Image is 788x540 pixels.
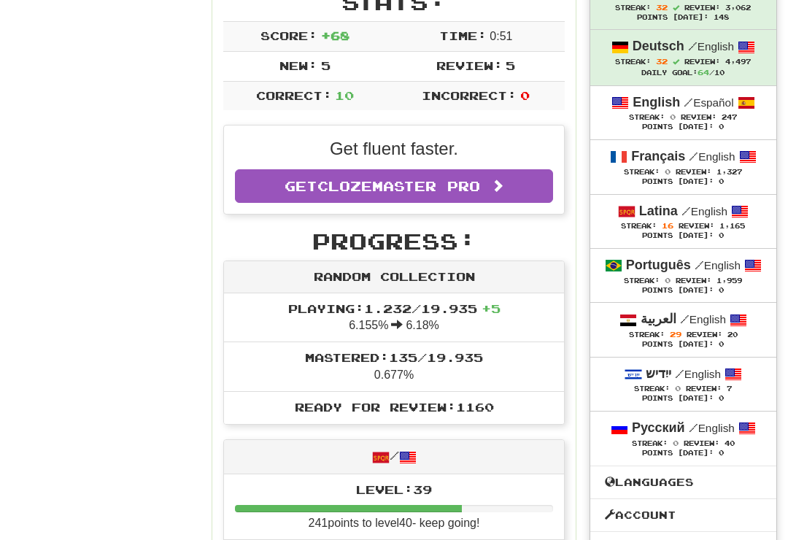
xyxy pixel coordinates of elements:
[688,41,734,53] small: English
[673,59,679,66] span: Streak includes today.
[725,4,751,12] span: 3,062
[605,287,762,296] div: Points [DATE]: 0
[727,385,732,393] span: 7
[725,440,735,448] span: 40
[673,5,679,12] span: Streak includes today.
[675,385,681,393] span: 0
[590,196,776,249] a: Latina /English Streak: 16 Review: 1,165 Points [DATE]: 0
[665,168,671,177] span: 0
[695,259,704,272] span: /
[689,151,735,163] small: English
[689,150,698,163] span: /
[632,440,668,448] span: Streak:
[633,39,684,54] strong: Deutsch
[681,206,727,218] small: English
[633,96,680,110] strong: English
[719,223,745,231] span: 1,165
[681,205,691,218] span: /
[684,96,693,109] span: /
[727,331,738,339] span: 20
[632,421,685,436] strong: Русский
[615,4,651,12] span: Streak:
[605,232,762,242] div: Points [DATE]: 0
[662,222,673,231] span: 16
[590,87,776,140] a: English /Español Streak: 0 Review: 247 Points [DATE]: 0
[686,385,722,393] span: Review:
[684,97,733,109] small: Español
[675,369,721,381] small: English
[687,331,722,339] span: Review:
[689,423,735,435] small: English
[634,385,670,393] span: Streak:
[688,40,698,53] span: /
[725,58,751,66] span: 4,497
[590,31,776,85] a: Deutsch /English Streak: 32 Review: 4,497 Daily Goal:64/10
[605,450,762,459] div: Points [DATE]: 0
[639,204,678,219] strong: Latina
[670,113,676,122] span: 0
[615,58,651,66] span: Streak:
[680,313,689,326] span: /
[695,260,741,272] small: English
[716,169,742,177] span: 1,327
[624,277,660,285] span: Streak:
[673,439,679,448] span: 0
[656,58,668,66] span: 32
[665,277,671,285] span: 0
[681,114,716,122] span: Review:
[590,304,776,357] a: العربية /English Streak: 29 Review: 20 Points [DATE]: 0
[590,141,776,194] a: Français /English Streak: 0 Review: 1,327 Points [DATE]: 0
[605,341,762,350] div: Points [DATE]: 0
[624,169,660,177] span: Streak:
[621,223,657,231] span: Streak:
[629,114,665,122] span: Streak:
[716,277,742,285] span: 1,959
[590,474,776,493] a: Languages
[590,358,776,412] a: ייִדיש /English Streak: 0 Review: 7 Points [DATE]: 0
[605,178,762,188] div: Points [DATE]: 0
[670,331,681,339] span: 29
[684,440,719,448] span: Review:
[626,258,691,273] strong: Português
[722,114,737,122] span: 247
[590,412,776,466] a: Русский /English Streak: 0 Review: 40 Points [DATE]: 0
[680,314,726,326] small: English
[675,368,684,381] span: /
[605,123,762,133] div: Points [DATE]: 0
[641,312,676,327] strong: العربية
[656,4,668,12] span: 32
[646,367,671,382] strong: ייִדיש
[590,506,776,525] a: Account
[689,422,698,435] span: /
[605,395,762,404] div: Points [DATE]: 0
[676,169,711,177] span: Review:
[676,277,711,285] span: Review:
[684,4,720,12] span: Review:
[679,223,714,231] span: Review:
[605,68,762,79] div: Daily Goal: /10
[605,14,762,23] div: Points [DATE]: 148
[590,250,776,303] a: Português /English Streak: 0 Review: 1,959 Points [DATE]: 0
[698,69,709,77] span: 64
[684,58,720,66] span: Review:
[631,150,685,164] strong: Français
[629,331,665,339] span: Streak:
